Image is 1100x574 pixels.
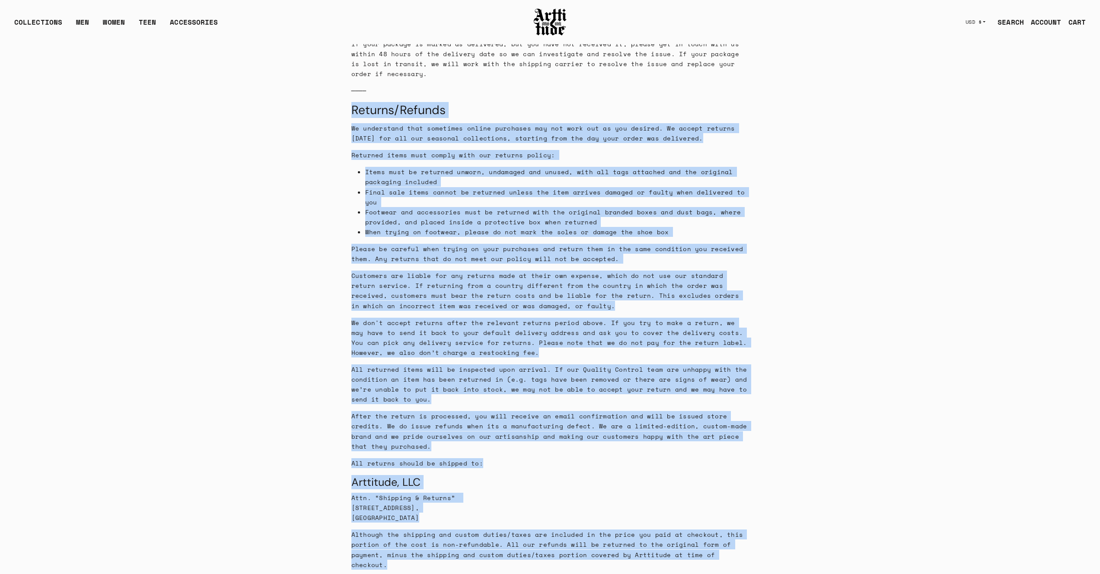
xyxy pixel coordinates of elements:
span: We don't accept returns after the relevant returns period above. If you try to make a return, we ... [351,318,747,357]
a: Open cart [1062,13,1086,31]
span: Arttitude, LLC [351,475,421,489]
span: All returned items will be inspected upon arrival. If our Quality Control team are unhappy with t... [351,365,747,404]
span: USD $ [966,19,982,26]
span: Although the shipping and custom duties/taxes are included in the price you paid at checkout, thi... [351,530,743,569]
span: Attn. “Shipping & Returns” [351,493,456,502]
a: ACCOUNT [1024,13,1062,31]
span: [GEOGRAPHIC_DATA] [351,513,419,522]
span: All returns should be shipped to: [351,459,483,468]
span: [STREET_ADDRESS], [351,503,419,512]
a: TEEN [139,17,156,34]
span: Returns/Refunds [351,102,446,118]
span: After the return is processed, you will receive an email confirmation and will be issued store cr... [351,411,747,450]
span: Customers are liable for any returns made at their own expense, which do not use our standard ret... [351,271,739,310]
div: CART [1068,17,1086,27]
a: WOMEN [103,17,125,34]
span: Footwear and accessories must be returned with the original branded boxes and dust bags, where pr... [365,207,741,226]
span: Returned items must comply with our returns policy: [351,150,555,159]
span: Final sale items cannot be returned unless the item arrives damaged or faulty when delivered to you [365,188,745,207]
span: We understand that sometimes online purchases may not work out as you desired. We accept returns ... [351,124,735,143]
div: ACCESSORIES [170,17,218,34]
span: When trying on footwear, please do not mark the soles or damage the shoe box [365,227,669,236]
ul: Main navigation [7,17,225,34]
a: MEN [76,17,89,34]
button: USD $ [960,13,991,32]
img: Arttitude [533,7,568,37]
span: ──── [351,86,367,95]
a: SEARCH [991,13,1024,31]
div: COLLECTIONS [14,17,62,34]
span: Items must be returned unworn, undamaged and unused, with all tags attached and the original pack... [365,167,733,186]
span: Please be careful when trying on your purchases and return them in the same condition you receive... [351,244,743,263]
